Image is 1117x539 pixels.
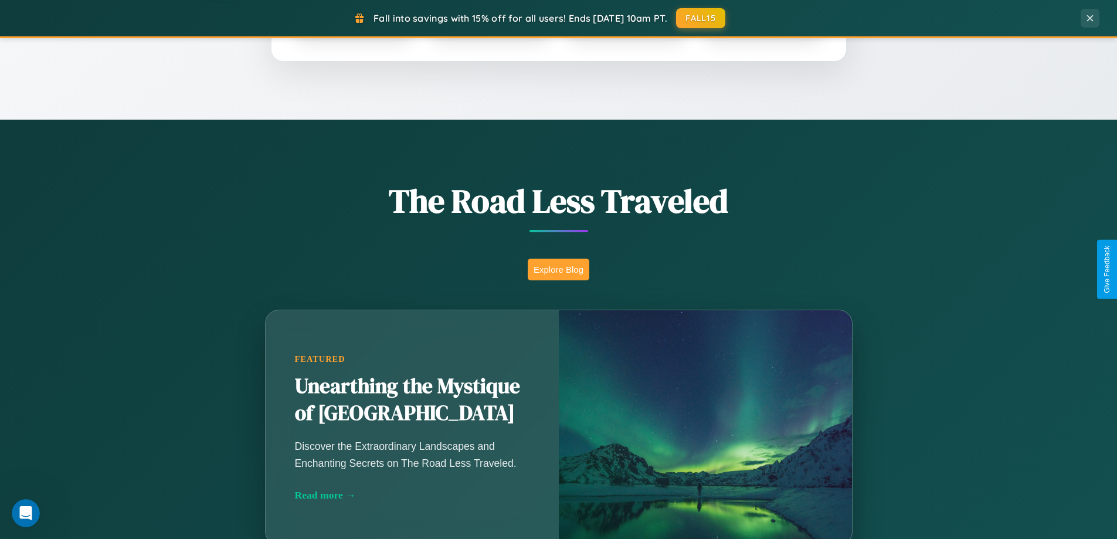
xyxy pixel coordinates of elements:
span: Fall into savings with 15% off for all users! Ends [DATE] 10am PT. [374,12,667,24]
div: Featured [295,354,529,364]
button: FALL15 [676,8,725,28]
h1: The Road Less Traveled [207,178,911,223]
h2: Unearthing the Mystique of [GEOGRAPHIC_DATA] [295,373,529,427]
iframe: Intercom live chat [12,499,40,527]
div: Give Feedback [1103,246,1111,293]
div: Read more → [295,489,529,501]
p: Discover the Extraordinary Landscapes and Enchanting Secrets on The Road Less Traveled. [295,438,529,471]
button: Explore Blog [528,259,589,280]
